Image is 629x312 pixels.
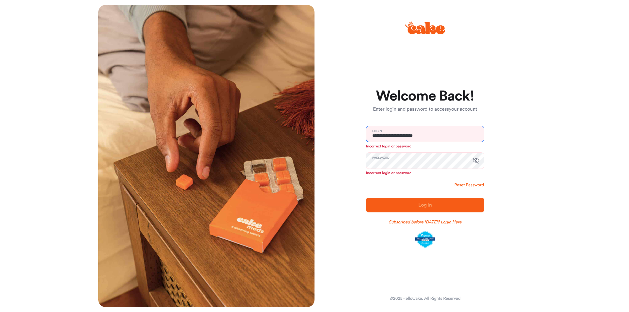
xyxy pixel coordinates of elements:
[366,144,484,149] p: Incorrect login or password
[389,219,462,225] a: Subscribed before [DATE]? Login Here
[389,295,460,302] div: © 2025 HelloCake. All Rights Reserved
[366,198,484,212] button: Log In
[415,231,435,248] img: legit-script-certified.png
[366,106,484,113] p: Enter login and password to access your account
[455,182,484,188] a: Reset Password
[418,203,432,207] span: Log In
[366,89,484,104] h1: Welcome Back!
[366,171,484,176] p: Incorrect login or password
